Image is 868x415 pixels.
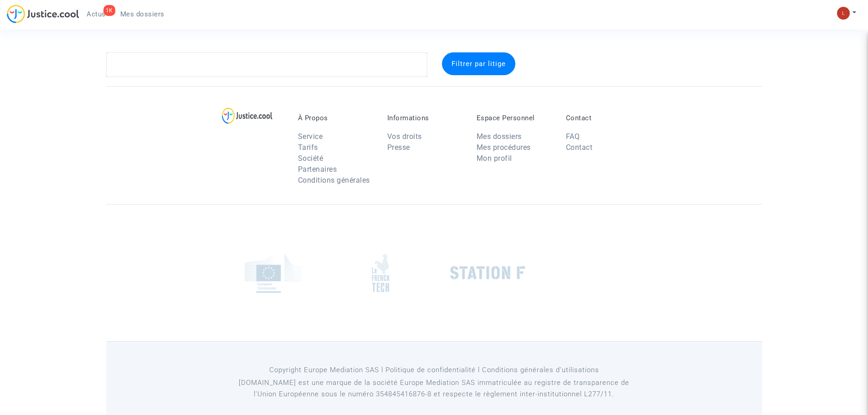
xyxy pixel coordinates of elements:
[452,60,506,68] span: Filtrer par litige
[298,176,370,184] a: Conditions générales
[79,7,113,21] a: 1KActus
[566,143,593,152] a: Contact
[298,143,318,152] a: Tarifs
[245,253,302,293] img: europe_commision.png
[298,114,374,122] p: À Propos
[120,10,164,18] span: Mes dossiers
[477,132,522,141] a: Mes dossiers
[113,7,172,21] a: Mes dossiers
[566,132,580,141] a: FAQ
[7,5,79,23] img: jc-logo.svg
[566,114,642,122] p: Contact
[477,154,512,163] a: Mon profil
[450,266,525,280] img: stationf.png
[387,114,463,122] p: Informations
[87,10,106,18] span: Actus
[298,132,323,141] a: Service
[298,165,337,174] a: Partenaires
[372,254,389,292] img: french_tech.png
[387,143,410,152] a: Presse
[477,114,552,122] p: Espace Personnel
[837,7,850,20] img: 4ed59de1da98063618ee92cc3b2815e0
[226,377,642,400] p: [DOMAIN_NAME] est une marque de la société Europe Mediation SAS immatriculée au registre de tr...
[103,5,115,16] div: 1K
[298,154,324,163] a: Société
[226,364,642,376] p: Copyright Europe Mediation SAS l Politique de confidentialité l Conditions générales d’utilisa...
[222,108,272,124] img: logo-lg.svg
[387,132,422,141] a: Vos droits
[477,143,531,152] a: Mes procédures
